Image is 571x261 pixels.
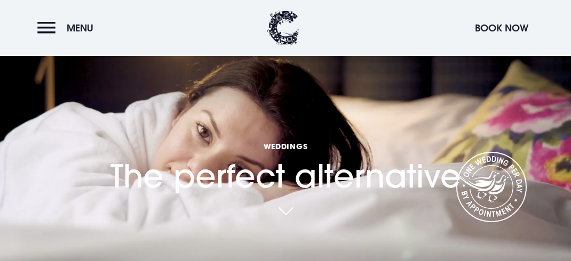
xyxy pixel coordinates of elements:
[110,108,461,195] h1: The perfect alternative
[267,11,299,45] img: Clandeboye Lodge
[37,17,99,39] button: Menu
[470,17,534,39] button: Book Now
[67,22,93,34] span: Menu
[110,141,461,151] span: Weddings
